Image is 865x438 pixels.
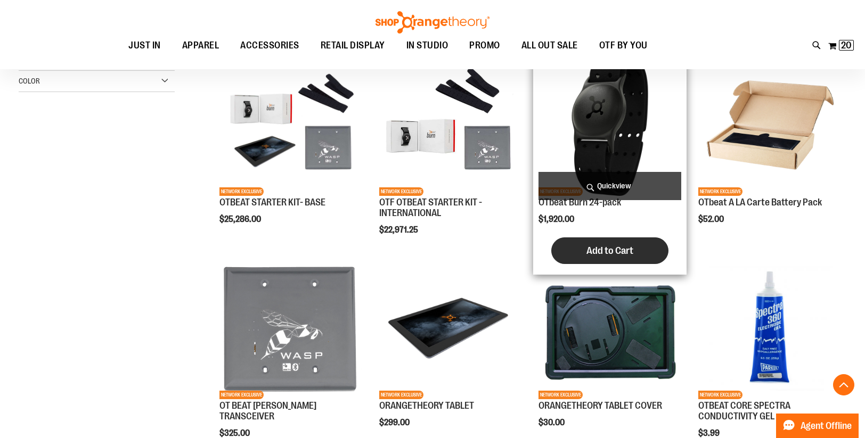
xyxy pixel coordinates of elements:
[538,53,681,196] img: OTbeat Burn 24-pack
[406,34,448,57] span: IN STUDIO
[833,374,854,395] button: Back To Top
[586,245,633,257] span: Add to Cart
[219,197,325,208] a: OTBEAT STARTER KIT- BASE
[219,428,251,438] span: $325.00
[698,257,841,400] img: OTBEAT CORE SPECTRA CONDUCTIVITY GEL
[379,53,522,196] img: OTF OTBEAT STARTER KIT - INTERNATIONAL
[321,34,385,57] span: RETAIL DISPLAY
[776,414,859,438] button: Agent Offline
[538,391,583,399] span: NETWORK EXCLUSIVE
[801,421,852,431] span: Agent Offline
[538,257,681,400] img: Product image for ORANGETHEORY TABLET COVER
[698,53,841,196] img: Product image for OTbeat A LA Carte Battery Pack
[538,257,681,401] a: Product image for ORANGETHEORY TABLET COVERNETWORK EXCLUSIVE
[841,40,852,51] span: 20
[698,391,742,399] span: NETWORK EXCLUSIVE
[698,197,822,208] a: OTbeat A LA Carte Battery Pack
[379,400,474,411] a: ORANGETHEORY TABLET
[240,34,299,57] span: ACCESSORIES
[521,34,578,57] span: ALL OUT SALE
[128,34,161,57] span: JUST IN
[379,53,522,197] a: OTF OTBEAT STARTER KIT - INTERNATIONALNETWORK EXCLUSIVE
[538,172,681,200] a: Quickview
[219,391,264,399] span: NETWORK EXCLUSIVE
[214,48,368,251] div: product
[219,214,263,224] span: $25,286.00
[379,187,423,196] span: NETWORK EXCLUSIVE
[374,11,491,34] img: Shop Orangetheory
[379,225,420,235] span: $22,971.25
[379,197,482,218] a: OTF OTBEAT STARTER KIT - INTERNATIONAL
[698,257,841,401] a: OTBEAT CORE SPECTRA CONDUCTIVITY GELNETWORK EXCLUSIVE
[533,48,687,275] div: product
[379,391,423,399] span: NETWORK EXCLUSIVE
[379,418,411,427] span: $299.00
[698,187,742,196] span: NETWORK EXCLUSIVE
[698,53,841,197] a: Product image for OTbeat A LA Carte Battery PackNETWORK EXCLUSIVE
[219,257,362,400] img: Product image for OT BEAT POE TRANSCEIVER
[698,428,721,438] span: $3.99
[698,400,790,422] a: OTBEAT CORE SPECTRA CONDUCTIVITY GEL
[219,187,264,196] span: NETWORK EXCLUSIVE
[538,400,662,411] a: ORANGETHEORY TABLET COVER
[551,237,668,264] button: Add to Cart
[599,34,648,57] span: OTF BY YOU
[698,214,725,224] span: $52.00
[182,34,219,57] span: APPAREL
[19,77,40,85] span: Color
[219,400,316,422] a: OT BEAT [PERSON_NAME] TRANSCEIVER
[374,48,527,261] div: product
[538,418,566,427] span: $30.00
[379,257,522,401] a: Product image for ORANGETHEORY TABLETNETWORK EXCLUSIVE
[219,53,362,197] a: OTBEAT STARTER KIT- BASENETWORK EXCLUSIVE
[219,53,362,196] img: OTBEAT STARTER KIT- BASE
[379,257,522,400] img: Product image for ORANGETHEORY TABLET
[469,34,500,57] span: PROMO
[538,197,621,208] a: OTbeat Burn 24-pack
[219,257,362,401] a: Product image for OT BEAT POE TRANSCEIVERNETWORK EXCLUSIVE
[693,48,846,251] div: product
[538,53,681,197] a: OTbeat Burn 24-packNETWORK EXCLUSIVE
[538,214,576,224] span: $1,920.00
